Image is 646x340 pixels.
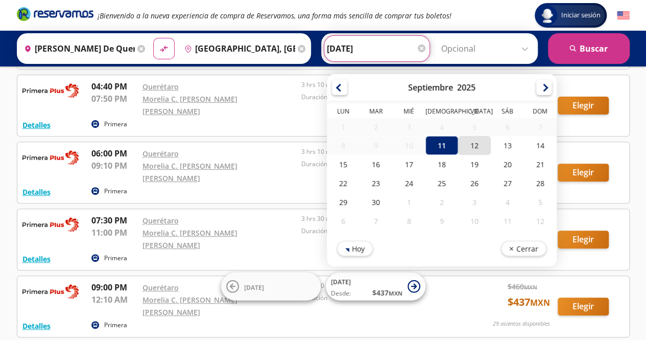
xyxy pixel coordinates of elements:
[142,283,179,292] a: Querétaro
[491,155,523,174] div: 20-Sep-25
[327,174,360,193] div: 22-Sep-25
[508,294,550,310] span: $ 437
[142,94,237,116] a: Morelia C. [PERSON_NAME] [PERSON_NAME]
[327,118,360,136] div: 01-Sep-25
[327,137,360,154] div: 08-Sep-25
[22,214,79,235] img: RESERVAMOS
[458,212,491,231] div: 10-Oct-25
[244,283,264,291] span: [DATE]
[104,321,127,330] p: Primera
[441,36,533,61] input: Opcional
[301,147,456,156] p: 3 hrs 10 mins
[508,281,537,292] span: $ 460
[408,82,453,93] div: Septiembre
[360,193,392,212] div: 30-Sep-25
[523,193,556,212] div: 05-Oct-25
[20,36,135,61] input: Buscar Origen
[491,107,523,118] th: Sábado
[360,137,392,154] div: 09-Sep-25
[327,212,360,231] div: 06-Oct-25
[392,107,425,118] th: Miércoles
[91,214,137,226] p: 07:30 PM
[523,107,556,118] th: Domingo
[557,10,605,20] span: Iniciar sesión
[524,283,537,291] small: MXN
[491,174,523,193] div: 27-Sep-25
[558,298,609,315] button: Elegir
[301,80,456,89] p: 3 hrs 10 mins
[458,193,491,212] div: 03-Oct-25
[425,193,458,212] div: 02-Oct-25
[142,216,179,225] a: Querétaro
[180,36,295,61] input: Buscar Destino
[523,118,556,136] div: 07-Sep-25
[22,120,51,130] button: Detalles
[360,107,392,118] th: Martes
[91,281,137,293] p: 09:00 PM
[22,187,51,197] button: Detalles
[104,120,127,129] p: Primera
[458,136,491,155] div: 12-Sep-25
[530,297,550,308] small: MXN
[491,212,523,231] div: 11-Oct-25
[104,187,127,196] p: Primera
[22,281,79,302] img: RESERVAMOS
[491,193,523,212] div: 04-Oct-25
[142,295,237,317] a: Morelia C. [PERSON_NAME] [PERSON_NAME]
[360,155,392,174] div: 16-Sep-25
[491,118,523,136] div: 06-Sep-25
[142,228,237,250] a: Morelia C. [PERSON_NAME] [PERSON_NAME]
[91,293,137,306] p: 12:10 AM
[523,155,556,174] div: 21-Sep-25
[523,174,556,193] div: 28-Sep-25
[17,6,93,21] i: Brand Logo
[558,231,609,248] button: Elegir
[360,118,392,136] div: 02-Sep-25
[458,174,491,193] div: 26-Sep-25
[425,212,458,231] div: 09-Oct-25
[327,155,360,174] div: 15-Sep-25
[91,226,137,239] p: 11:00 PM
[372,287,402,298] span: $ 437
[392,174,425,193] div: 24-Sep-25
[221,273,321,301] button: [DATE]
[392,137,425,154] div: 10-Sep-25
[91,147,137,160] p: 06:00 PM
[392,193,425,212] div: 01-Oct-25
[22,147,79,168] img: RESERVAMOS
[493,320,550,328] p: 29 asientos disponibles
[491,136,523,155] div: 13-Sep-25
[392,118,425,136] div: 03-Sep-25
[558,97,609,115] button: Elegir
[458,118,491,136] div: 05-Sep-25
[327,107,360,118] th: Lunes
[548,33,630,64] button: Buscar
[425,107,458,118] th: Jueves
[142,161,237,183] a: Morelia C. [PERSON_NAME] [PERSON_NAME]
[301,214,456,223] p: 3 hrs 30 mins
[500,241,546,256] button: Cerrar
[389,289,402,297] small: MXN
[301,226,456,236] p: Duración
[425,174,458,193] div: 25-Sep-25
[331,278,351,286] span: [DATE]
[326,273,425,301] button: [DATE]Desde:$437MXN
[91,93,137,105] p: 07:50 PM
[458,107,491,118] th: Viernes
[91,80,137,93] p: 04:40 PM
[425,136,458,155] div: 11-Sep-25
[558,164,609,182] button: Elegir
[392,212,425,231] div: 08-Oct-25
[301,93,456,102] p: Duración
[425,155,458,174] div: 18-Sep-25
[327,36,427,61] input: Elegir Fecha
[425,118,458,136] div: 04-Sep-25
[523,212,556,231] div: 12-Oct-25
[523,136,556,155] div: 14-Sep-25
[22,321,51,331] button: Detalles
[331,289,351,298] span: Desde:
[104,254,127,263] p: Primera
[327,193,360,212] div: 29-Sep-25
[142,82,179,92] a: Querétaro
[392,155,425,174] div: 17-Sep-25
